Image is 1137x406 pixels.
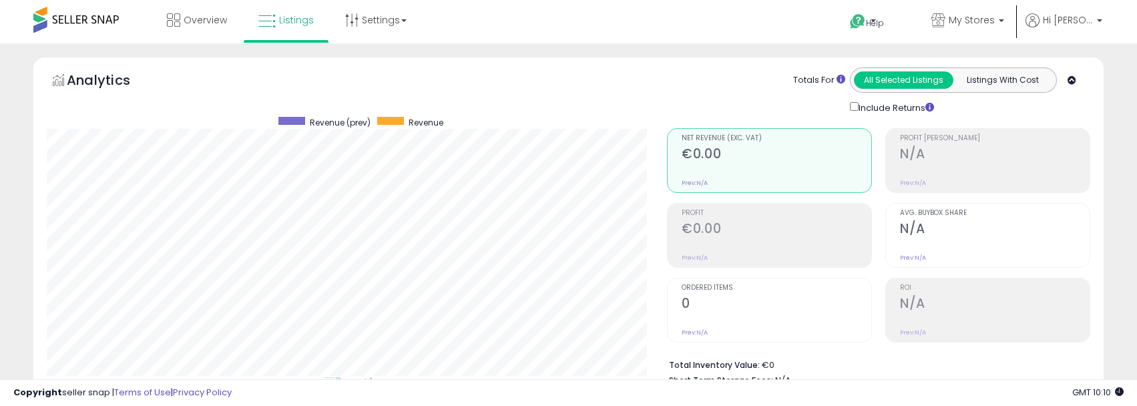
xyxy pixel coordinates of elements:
[173,386,232,399] a: Privacy Policy
[900,210,1090,217] span: Avg. Buybox Share
[840,99,950,115] div: Include Returns
[775,374,791,387] span: N/A
[682,135,871,142] span: Net Revenue (Exc. VAT)
[279,13,314,27] span: Listings
[13,387,232,399] div: seller snap | |
[900,284,1090,292] span: ROI
[682,179,708,187] small: Prev: N/A
[669,375,773,386] b: Short Term Storage Fees:
[949,13,995,27] span: My Stores
[682,284,871,292] span: Ordered Items
[184,13,227,27] span: Overview
[682,146,871,164] h2: €0.00
[793,74,845,87] div: Totals For
[900,254,926,262] small: Prev: N/A
[682,221,871,239] h2: €0.00
[682,329,708,337] small: Prev: N/A
[114,386,171,399] a: Terms of Use
[669,356,1080,372] li: €0
[839,3,910,43] a: Help
[409,117,443,128] span: Revenue
[669,359,760,371] b: Total Inventory Value:
[1072,386,1124,399] span: 2025-08-12 10:10 GMT
[849,13,866,30] i: Get Help
[1043,13,1093,27] span: Hi [PERSON_NAME]
[900,135,1090,142] span: Profit [PERSON_NAME]
[1026,13,1102,43] a: Hi [PERSON_NAME]
[682,210,871,217] span: Profit
[67,71,156,93] h5: Analytics
[900,329,926,337] small: Prev: N/A
[900,146,1090,164] h2: N/A
[310,117,371,128] span: Revenue (prev)
[854,71,953,89] button: All Selected Listings
[900,296,1090,314] h2: N/A
[682,254,708,262] small: Prev: N/A
[953,71,1052,89] button: Listings With Cost
[682,296,871,314] h2: 0
[13,386,62,399] strong: Copyright
[866,17,884,29] span: Help
[900,179,926,187] small: Prev: N/A
[900,221,1090,239] h2: N/A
